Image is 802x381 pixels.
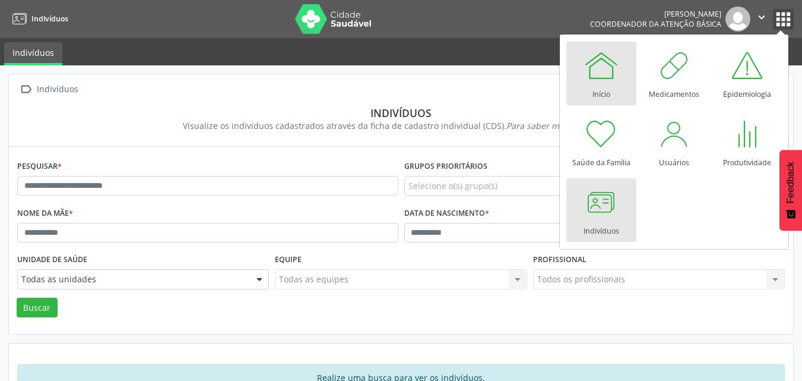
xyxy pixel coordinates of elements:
[712,42,782,105] a: Epidemiologia
[750,7,773,32] button: 
[779,150,802,231] button: Feedback - Mostrar pesquisa
[4,42,62,65] a: Indivíduos
[26,106,776,119] div: Indivíduos
[404,158,487,176] label: Grupos prioritários
[8,9,68,29] a: Indivíduos
[566,42,636,105] a: Início
[34,81,80,98] div: Indivíduos
[566,110,636,174] a: Saúde da Família
[275,251,302,269] label: Equipe
[725,7,750,32] img: img
[590,19,721,29] span: Coordenador da Atenção Básica
[17,298,58,318] button: Buscar
[17,251,87,269] label: Unidade de saúde
[17,204,73,223] label: Nome da mãe
[773,9,794,30] button: apps
[533,251,587,269] label: Profissional
[408,180,497,192] span: Selecione o(s) grupo(s)
[590,9,721,19] div: [PERSON_NAME]
[17,81,34,98] i: 
[755,11,768,24] i: 
[639,110,709,174] a: Usuários
[404,204,489,223] label: Data de nascimento
[31,14,68,24] span: Indivíduos
[639,42,709,105] a: Medicamentos
[21,273,245,285] span: Todas as unidades
[17,158,62,176] label: Pesquisar
[17,81,80,98] a:  Indivíduos
[785,162,796,203] span: Feedback
[566,178,636,242] a: Indivíduos
[712,110,782,174] a: Produtividade
[506,120,619,131] i: Para saber mais,
[26,119,776,132] div: Visualize os indivíduos cadastrados através da ficha de cadastro individual (CDS).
